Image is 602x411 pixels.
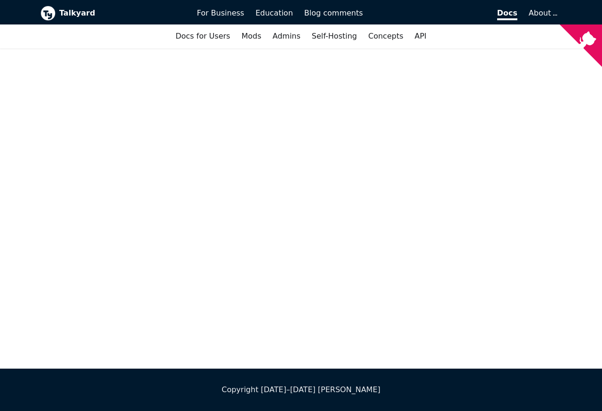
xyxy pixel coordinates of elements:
[267,28,306,44] a: Admins
[40,6,55,21] img: Talkyard logo
[40,384,562,396] div: Copyright [DATE]–[DATE] [PERSON_NAME]
[304,8,363,17] span: Blog comments
[59,7,184,19] b: Talkyard
[409,28,432,44] a: API
[369,5,523,21] a: Docs
[363,28,409,44] a: Concepts
[191,5,250,21] a: For Business
[170,28,236,44] a: Docs for Users
[236,28,267,44] a: Mods
[40,6,184,21] a: Talkyard logoTalkyard
[299,5,369,21] a: Blog comments
[250,5,299,21] a: Education
[255,8,293,17] span: Education
[529,8,556,17] a: About
[197,8,245,17] span: For Business
[497,8,517,20] span: Docs
[306,28,363,44] a: Self-Hosting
